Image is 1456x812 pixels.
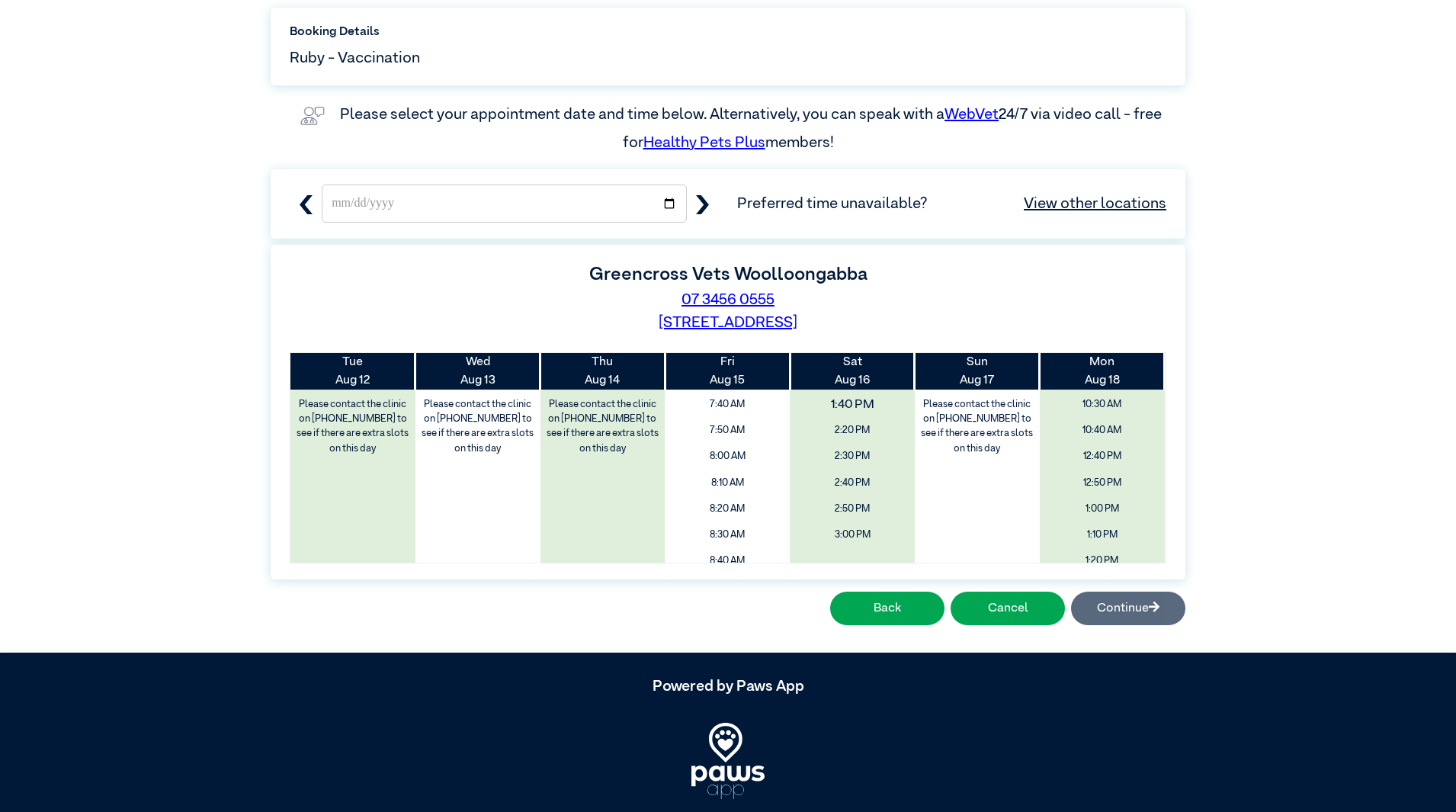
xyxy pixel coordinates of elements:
[290,47,420,69] span: Ruby - Vaccination
[795,472,909,494] span: 2:40 PM
[1045,472,1159,494] span: 12:50 PM
[1045,524,1159,546] span: 1:10 PM
[1045,550,1159,572] span: 1:20 PM
[670,445,784,467] span: 8:00 AM
[830,592,944,625] button: Back
[290,353,415,390] th: Aug 12
[670,472,784,494] span: 8:10 AM
[681,292,775,307] a: 07 3456 0555
[790,353,915,390] th: Aug 16
[916,393,1038,460] label: Please contact the clinic on [PHONE_NUMBER] to see if there are extra slots on this day
[670,419,784,441] span: 7:50 AM
[294,101,331,131] img: vet
[670,393,784,416] span: 7:40 AM
[1040,353,1165,390] th: Aug 18
[737,192,1166,215] span: Preferred time unavailable?
[1045,498,1159,520] span: 1:00 PM
[540,353,665,390] th: Aug 14
[292,393,414,460] label: Please contact the clinic on [PHONE_NUMBER] to see if there are extra slots on this day
[290,23,1166,41] label: Booking Details
[795,445,909,467] span: 2:30 PM
[795,498,909,520] span: 2:50 PM
[915,353,1040,390] th: Aug 17
[271,677,1185,695] h5: Powered by Paws App
[643,135,765,150] a: Healthy Pets Plus
[417,393,539,460] label: Please contact the clinic on [PHONE_NUMBER] to see if there are extra slots on this day
[542,393,664,460] label: Please contact the clinic on [PHONE_NUMBER] to see if there are extra slots on this day
[1045,419,1159,441] span: 10:40 AM
[340,107,1165,149] label: Please select your appointment date and time below. Alternatively, you can speak with a 24/7 via ...
[665,353,790,390] th: Aug 15
[589,265,868,284] label: Greencross Vets Woolloongabba
[670,550,784,572] span: 8:40 AM
[795,524,909,546] span: 3:00 PM
[1045,445,1159,467] span: 12:40 PM
[670,498,784,520] span: 8:20 AM
[951,592,1065,625] button: Cancel
[691,723,765,799] img: PawsApp
[944,107,999,122] a: WebVet
[1024,192,1166,215] a: View other locations
[778,390,927,419] span: 1:40 PM
[1045,393,1159,416] span: 10:30 AM
[795,419,909,441] span: 2:20 PM
[670,524,784,546] span: 8:30 AM
[415,353,540,390] th: Aug 13
[659,315,797,330] a: [STREET_ADDRESS]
